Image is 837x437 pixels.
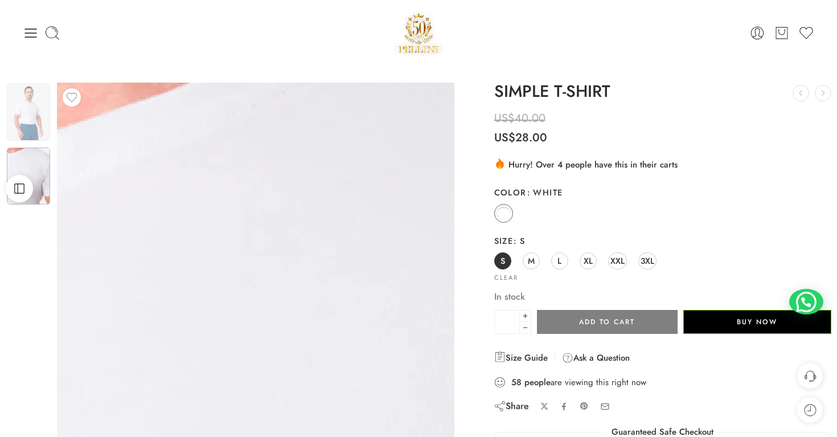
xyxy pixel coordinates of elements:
[494,351,548,365] a: Size Guide
[511,377,522,388] strong: 58
[537,310,678,334] button: Add to cart
[523,252,540,269] a: M
[641,253,654,268] span: 3XL
[494,400,529,413] div: Share
[608,252,627,269] a: XXL
[494,129,547,146] bdi: 28.00
[513,235,525,247] span: S
[494,235,831,247] label: Size
[580,252,597,269] a: XL
[494,376,831,389] div: are viewing this right now
[540,402,549,411] a: Share on X
[494,310,520,334] input: Product quantity
[494,187,831,198] label: Color
[524,377,551,388] strong: people
[580,402,589,411] a: Pin on Pinterest
[638,252,657,269] a: 3XL
[584,253,593,268] span: XL
[774,25,790,41] a: Cart
[527,186,563,198] span: White
[600,402,610,411] a: Email to your friends
[749,25,765,41] a: Login / Register
[610,253,625,268] span: XXL
[394,9,443,57] img: Pellini
[560,402,568,411] a: Share on Facebook
[798,25,814,41] a: Wishlist
[494,252,511,269] a: S
[557,253,561,268] span: L
[494,275,518,281] a: Clear options
[500,253,505,268] span: S
[494,110,545,126] bdi: 40.00
[494,157,831,171] div: Hurry! Over 4 people have this in their carts
[494,110,515,126] span: US$
[494,83,831,101] h1: SIMPLE T-SHIRT
[683,310,831,334] button: Buy Now
[551,252,568,269] a: L
[7,148,50,205] img: Artboard 1-5
[494,129,515,146] span: US$
[7,83,50,141] img: Artboard 1-5
[562,351,630,365] a: Ask a Question
[494,289,831,304] p: In stock
[394,9,443,57] a: Pellini -
[528,253,535,268] span: M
